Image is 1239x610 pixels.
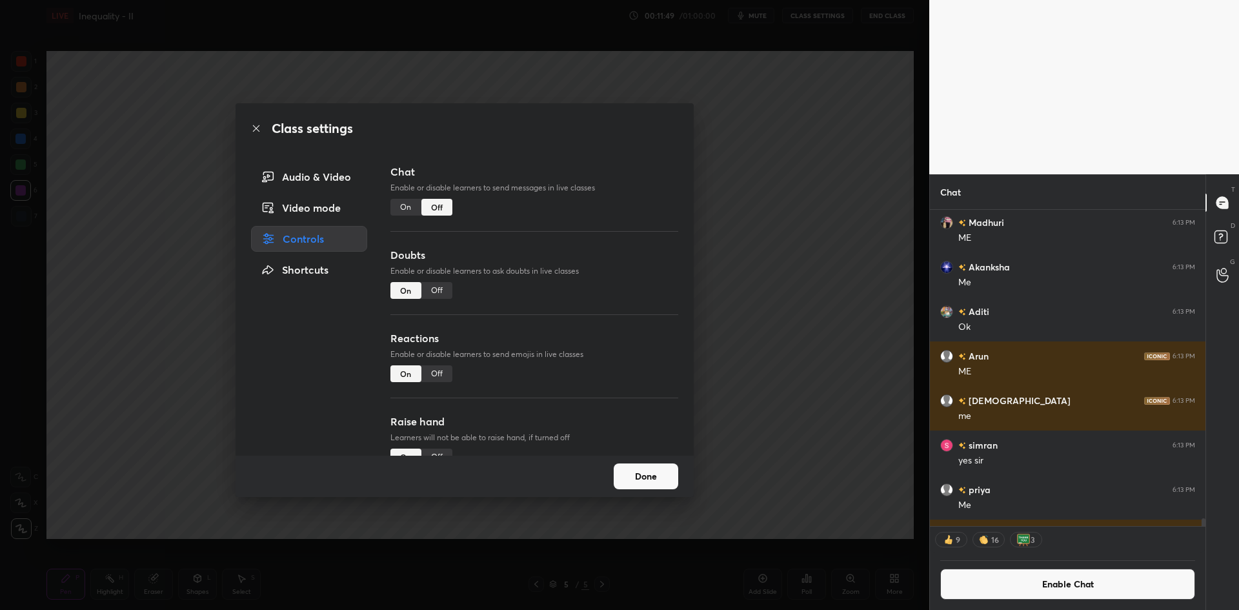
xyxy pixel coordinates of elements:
h3: Doubts [390,247,678,263]
p: T [1231,185,1235,194]
div: Off [421,282,452,299]
img: e9fad735bb484418a7b2991e474459bb.jpg [940,216,953,229]
p: Enable or disable learners to send emojis in live classes [390,349,678,360]
div: On [390,449,421,465]
div: 6:13 PM [1173,263,1195,271]
img: e0e16551477f4727b6d72d19a1f39539.jpg [940,305,953,318]
div: 3 [1030,534,1035,545]
img: no-rating-badge.077c3623.svg [958,353,966,360]
div: ME [958,232,1195,245]
img: no-rating-badge.077c3623.svg [958,219,966,227]
img: iconic-dark.1390631f.png [1144,397,1170,405]
img: clapping_hands.png [977,533,990,546]
div: Video mode [251,195,367,221]
div: yes sir [958,454,1195,467]
p: G [1230,257,1235,267]
div: Off [421,365,452,382]
img: iconic-dark.1390631f.png [1144,352,1170,360]
div: Off [421,199,452,216]
img: default.png [940,394,953,407]
h3: Chat [390,164,678,179]
div: Me [958,499,1195,512]
img: no-rating-badge.077c3623.svg [958,442,966,449]
div: Me [958,276,1195,289]
h6: [DEMOGRAPHIC_DATA] [966,394,1071,407]
h6: Arun [966,349,989,363]
h6: Madhuri [966,216,1004,229]
div: 6:13 PM [1173,352,1195,360]
div: 16 [990,534,1000,545]
div: On [390,199,421,216]
p: Learners will not be able to raise hand, if turned off [390,432,678,443]
div: 6:13 PM [1173,486,1195,494]
div: Ok [958,321,1195,334]
div: Controls [251,226,367,252]
img: no-rating-badge.077c3623.svg [958,398,966,405]
div: me [958,410,1195,423]
img: no-rating-badge.077c3623.svg [958,309,966,316]
div: 6:13 PM [1173,308,1195,316]
img: no-rating-badge.077c3623.svg [958,264,966,271]
p: Chat [930,175,971,209]
h6: priya [966,483,991,496]
div: 9 [955,534,960,545]
div: Off [421,449,452,465]
h6: Akanksha [966,260,1010,274]
p: Enable or disable learners to ask doubts in live classes [390,265,678,277]
button: Enable Chat [940,569,1195,600]
div: 6:13 PM [1173,397,1195,405]
h2: Class settings [272,119,353,138]
img: default.png [940,350,953,363]
div: On [390,282,421,299]
div: Shortcuts [251,257,367,283]
div: Audio & Video [251,164,367,190]
img: 5833554631554ab18d43ea20828a944f.jpg [940,261,953,274]
div: grid [930,210,1205,526]
img: default.png [940,483,953,496]
h6: Aditi [966,305,989,318]
h3: Raise hand [390,414,678,429]
div: ME [958,365,1195,378]
div: 6:13 PM [1173,219,1195,227]
img: thank_you.png [1017,533,1030,546]
div: On [390,365,421,382]
img: 3 [940,439,953,452]
h6: simran [966,438,998,452]
button: Done [614,463,678,489]
p: D [1231,221,1235,230]
p: Enable or disable learners to send messages in live classes [390,182,678,194]
img: thumbs_up.png [942,533,955,546]
h3: Reactions [390,330,678,346]
div: 6:13 PM [1173,442,1195,449]
img: no-rating-badge.077c3623.svg [958,487,966,494]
